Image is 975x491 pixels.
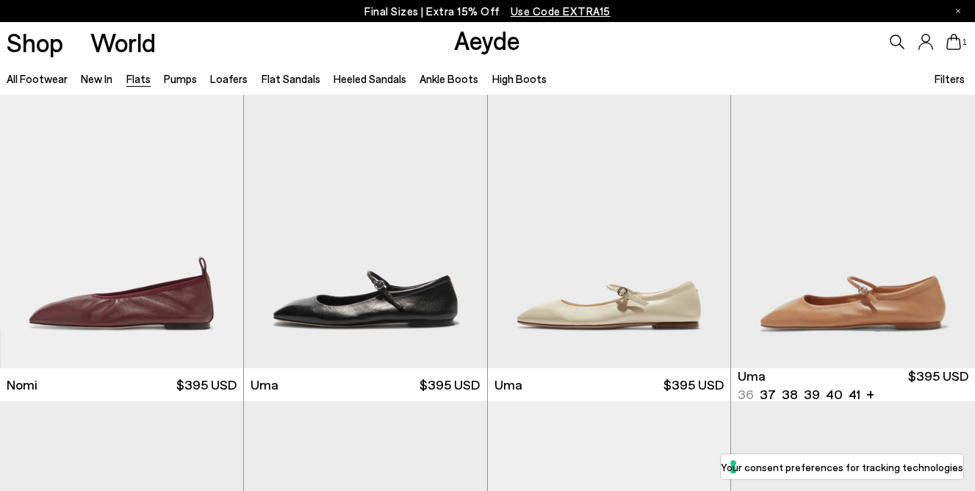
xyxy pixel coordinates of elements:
img: Uma Mary-Jane Flats [488,62,731,368]
a: Ankle Boots [420,72,478,85]
a: Aeyde [454,24,520,55]
a: Flats [126,72,151,85]
a: World [90,29,156,55]
li: 37 [760,385,776,404]
span: Uma [494,376,522,394]
a: Next slide Previous slide [731,62,975,368]
span: $395 USD [420,376,480,394]
a: Flat Sandals [262,72,320,85]
li: 40 [826,385,843,404]
p: Final Sizes | Extra 15% Off [364,2,611,21]
span: Nomi [7,376,37,394]
img: Uma Mary-Jane Flats [731,62,975,368]
li: 41 [849,385,860,404]
button: Your consent preferences for tracking technologies [721,454,963,479]
a: New In [81,72,112,85]
a: 1 [946,34,961,50]
ul: variant [738,385,856,404]
li: 39 [804,385,820,404]
a: Uma $395 USD [244,368,487,401]
a: Heeled Sandals [334,72,406,85]
div: 1 / 6 [731,62,975,368]
a: Shop [7,29,63,55]
img: Uma Mary-Jane Flats [244,62,487,368]
a: Loafers [210,72,248,85]
span: $395 USD [176,376,237,394]
li: 38 [782,385,798,404]
a: Uma $395 USD [488,368,731,401]
label: Your consent preferences for tracking technologies [721,459,963,475]
span: $395 USD [663,376,724,394]
a: Uma 36 37 38 39 40 41 + $395 USD [731,368,975,401]
span: 1 [961,38,968,46]
span: Uma [251,376,278,394]
a: All Footwear [7,72,68,85]
a: Pumps [164,72,197,85]
li: + [866,384,874,404]
a: High Boots [492,72,547,85]
span: Navigate to /collections/ss25-final-sizes [511,4,611,18]
span: $395 USD [908,367,968,404]
span: Filters [935,72,965,85]
span: Uma [738,367,766,385]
